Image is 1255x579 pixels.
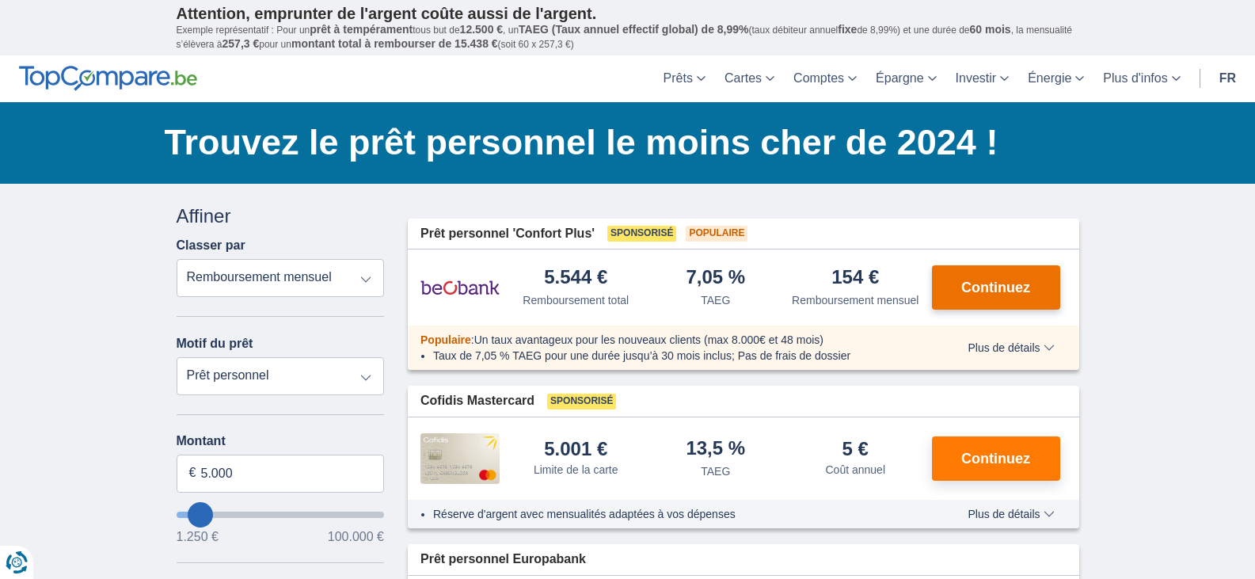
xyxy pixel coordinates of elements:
span: Plus de détails [968,509,1054,520]
a: Comptes [784,55,866,102]
div: TAEG [701,463,730,479]
div: 5.544 € [544,268,607,289]
div: : [408,332,934,348]
span: 1.250 € [177,531,219,543]
p: Attention, emprunter de l'argent coûte aussi de l'argent. [177,4,1079,23]
a: fr [1210,55,1245,102]
button: Continuez [932,265,1060,310]
span: 100.000 € [328,531,384,543]
label: Montant [177,434,385,448]
input: wantToBorrow [177,512,385,518]
a: Cartes [715,55,784,102]
span: Populaire [420,333,471,346]
span: 60 mois [970,23,1011,36]
a: Plus d'infos [1093,55,1189,102]
img: pret personnel Beobank [420,268,500,307]
span: Sponsorisé [547,394,616,409]
span: montant total à rembourser de 15.438 € [291,37,498,50]
a: Épargne [866,55,946,102]
span: TAEG (Taux annuel effectif global) de 8,99% [519,23,748,36]
div: Remboursement total [523,292,629,308]
button: Plus de détails [956,508,1066,520]
a: Prêts [654,55,715,102]
span: 12.500 € [460,23,504,36]
img: TopCompare [19,66,197,91]
span: Cofidis Mastercard [420,392,534,410]
button: Plus de détails [956,341,1066,354]
div: Remboursement mensuel [792,292,918,308]
div: 5 € [842,440,869,459]
span: Plus de détails [968,342,1054,353]
label: Motif du prêt [177,337,253,351]
li: Réserve d'argent avec mensualités adaptées à vos dépenses [433,506,922,522]
span: Continuez [961,280,1030,295]
p: Exemple représentatif : Pour un tous but de , un (taux débiteur annuel de 8,99%) et une durée de ... [177,23,1079,51]
label: Classer par [177,238,245,253]
a: Investir [946,55,1019,102]
div: Coût annuel [825,462,885,478]
h1: Trouvez le prêt personnel le moins cher de 2024 ! [165,118,1079,167]
span: 257,3 € [222,37,260,50]
img: pret personnel Cofidis CC [420,433,500,484]
span: € [189,464,196,482]
div: 154 € [831,268,879,289]
div: Affiner [177,203,385,230]
div: 5.001 € [544,440,607,459]
li: Taux de 7,05 % TAEG pour une durée jusqu’à 30 mois inclus; Pas de frais de dossier [433,348,922,364]
div: Limite de la carte [534,462,618,478]
span: Prêt personnel Europabank [420,550,586,569]
div: 13,5 % [686,439,745,460]
span: prêt à tempérament [310,23,413,36]
span: Sponsorisé [607,226,676,242]
span: Populaire [686,226,747,242]
div: TAEG [701,292,730,308]
span: Prêt personnel 'Confort Plus' [420,225,595,243]
div: 7,05 % [686,268,745,289]
span: fixe [838,23,857,36]
span: Un taux avantageux pour les nouveaux clients (max 8.000€ et 48 mois) [474,333,823,346]
a: Énergie [1018,55,1093,102]
span: Continuez [961,451,1030,466]
button: Continuez [932,436,1060,481]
